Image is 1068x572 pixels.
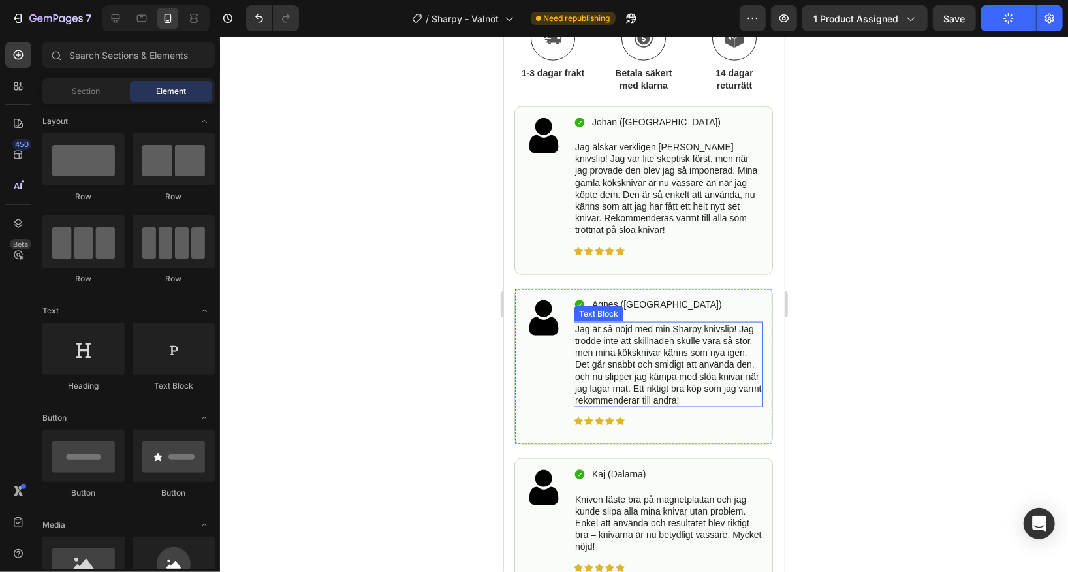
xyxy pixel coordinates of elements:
[12,139,31,150] div: 450
[133,487,215,499] div: Button
[133,273,215,285] div: Row
[544,12,610,24] span: Need republishing
[194,407,215,428] span: Toggle open
[133,380,215,392] div: Text Block
[194,300,215,321] span: Toggle open
[432,12,499,25] span: Sharpy - Valnöt
[156,86,186,97] span: Element
[194,515,215,535] span: Toggle open
[42,116,68,127] span: Layout
[933,5,976,31] button: Save
[426,12,430,25] span: /
[246,5,299,31] div: Undo/Redo
[1024,508,1055,539] div: Open Intercom Messenger
[42,305,59,317] span: Text
[5,5,97,31] button: 7
[42,273,125,285] div: Row
[42,519,65,531] span: Media
[86,10,91,26] p: 7
[10,239,31,249] div: Beta
[72,86,101,97] span: Section
[133,191,215,202] div: Row
[504,37,785,572] iframe: Design area
[944,13,966,24] span: Save
[42,487,125,499] div: Button
[802,5,928,31] button: 1 product assigned
[42,380,125,392] div: Heading
[194,111,215,132] span: Toggle open
[42,191,125,202] div: Row
[42,412,67,424] span: Button
[813,12,898,25] span: 1 product assigned
[42,42,215,68] input: Search Sections & Elements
